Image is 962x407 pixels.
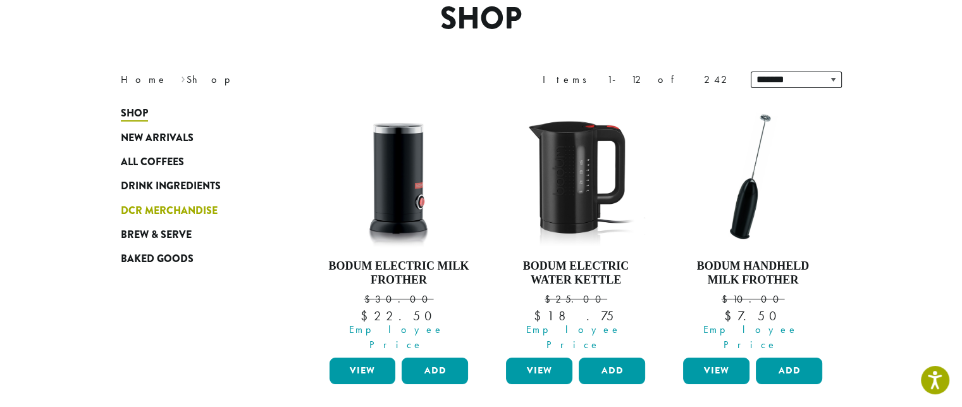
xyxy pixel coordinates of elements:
a: DCR Merchandise [121,199,273,223]
bdi: 10.00 [721,292,784,306]
a: All Coffees [121,150,273,174]
span: $ [724,308,737,324]
span: $ [534,308,547,324]
a: Shop [121,101,273,125]
span: Shop [121,106,148,122]
button: Add [756,358,822,384]
a: Home [121,73,168,86]
span: $ [364,292,374,306]
img: DP3955.01.png [503,104,648,249]
img: DP3927.01-002.png [680,104,825,249]
button: Add [402,358,468,384]
span: › [181,68,185,87]
a: Baked Goods [121,247,273,271]
a: Bodum Electric Milk Frother $30.00 Employee Price [326,104,472,353]
img: DP3954.01-002.png [326,104,471,249]
a: View [683,358,749,384]
span: $ [361,308,374,324]
bdi: 30.00 [364,292,433,306]
a: New Arrivals [121,125,273,149]
button: Add [579,358,645,384]
h4: Bodum Handheld Milk Frother [680,260,825,287]
bdi: 18.75 [534,308,618,324]
a: Bodum Electric Water Kettle $25.00 Employee Price [503,104,648,353]
span: Employee Price [675,322,825,353]
span: Brew & Serve [121,227,192,243]
a: View [330,358,396,384]
span: Employee Price [321,322,472,353]
a: View [506,358,572,384]
div: Items 1-12 of 242 [543,72,732,87]
span: All Coffees [121,154,184,170]
span: Employee Price [498,322,648,353]
h4: Bodum Electric Water Kettle [503,260,648,287]
bdi: 25.00 [545,292,607,306]
span: DCR Merchandise [121,203,218,219]
a: Drink Ingredients [121,174,273,198]
span: $ [721,292,732,306]
bdi: 22.50 [361,308,437,324]
span: $ [545,292,555,306]
h4: Bodum Electric Milk Frother [326,260,472,287]
span: Baked Goods [121,251,194,267]
a: Bodum Handheld Milk Frother $10.00 Employee Price [680,104,825,353]
bdi: 7.50 [724,308,782,324]
a: Brew & Serve [121,223,273,247]
span: New Arrivals [121,130,194,146]
nav: Breadcrumb [121,72,462,87]
span: Drink Ingredients [121,178,221,194]
h1: Shop [111,1,851,37]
